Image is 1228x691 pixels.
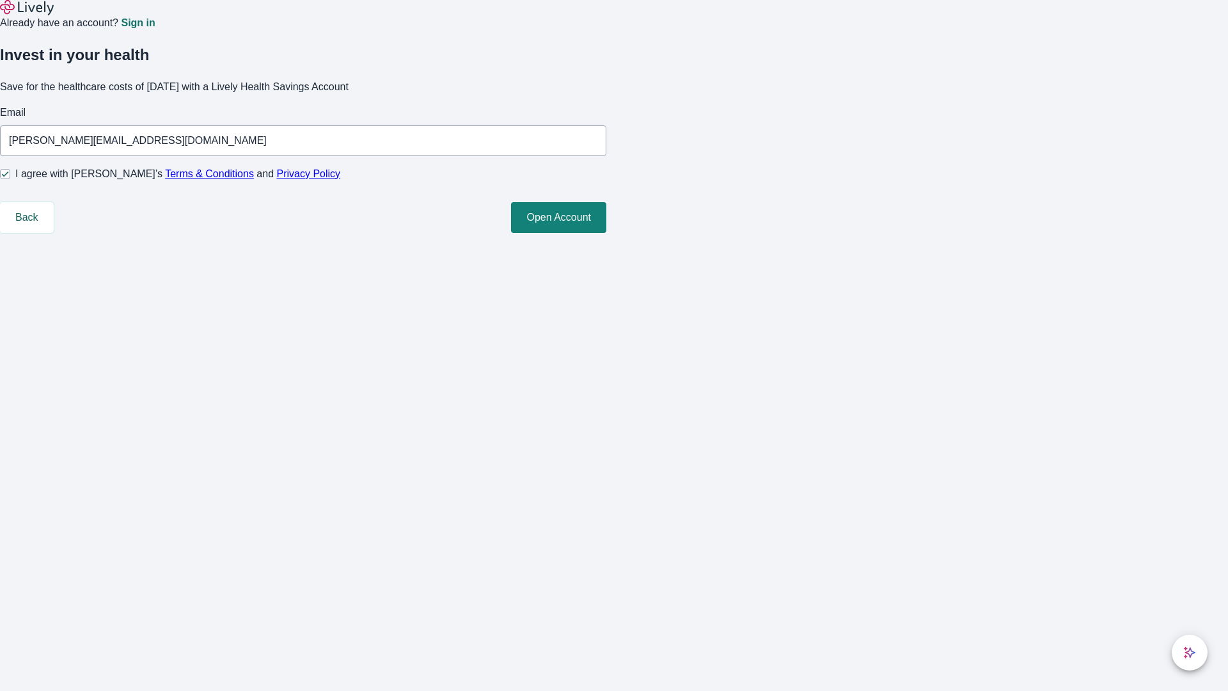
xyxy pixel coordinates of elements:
span: I agree with [PERSON_NAME]’s and [15,166,340,182]
a: Privacy Policy [277,168,341,179]
a: Sign in [121,18,155,28]
svg: Lively AI Assistant [1183,646,1196,659]
a: Terms & Conditions [165,168,254,179]
button: Open Account [511,202,606,233]
button: chat [1172,635,1208,671]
